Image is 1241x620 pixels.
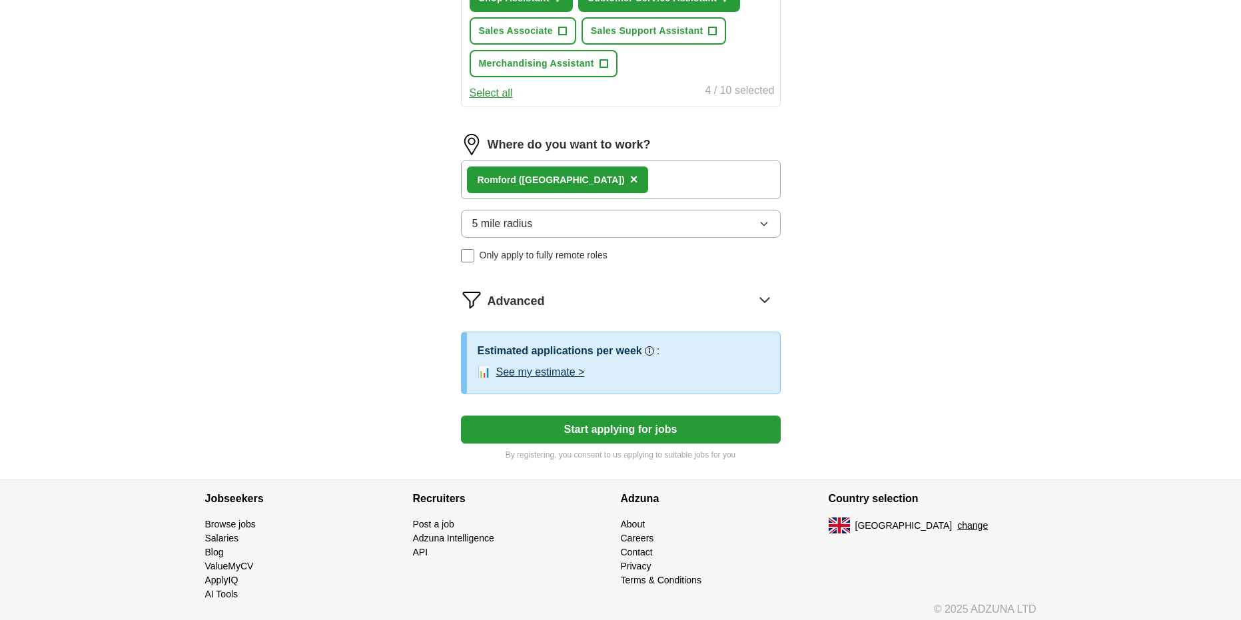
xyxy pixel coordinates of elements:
[630,170,638,190] button: ×
[488,292,545,310] span: Advanced
[470,17,576,45] button: Sales Associate
[591,24,703,38] span: Sales Support Assistant
[621,561,651,571] a: Privacy
[461,134,482,155] img: location.png
[205,575,238,585] a: ApplyIQ
[519,174,625,185] span: ([GEOGRAPHIC_DATA])
[470,85,513,101] button: Select all
[461,289,482,310] img: filter
[470,50,618,77] button: Merchandising Assistant
[461,449,781,461] p: By registering, you consent to us applying to suitable jobs for you
[461,416,781,444] button: Start applying for jobs
[657,343,659,359] h3: :
[957,519,988,533] button: change
[478,364,491,380] span: 📊
[496,364,585,380] button: See my estimate >
[461,249,474,262] input: Only apply to fully remote roles
[205,533,239,543] a: Salaries
[480,248,608,262] span: Only apply to fully remote roles
[829,517,850,533] img: UK flag
[621,547,653,557] a: Contact
[630,172,638,186] span: ×
[621,519,645,529] a: About
[488,136,651,154] label: Where do you want to work?
[413,547,428,557] a: API
[479,24,553,38] span: Sales Associate
[855,519,953,533] span: [GEOGRAPHIC_DATA]
[582,17,727,45] button: Sales Support Assistant
[461,210,781,238] button: 5 mile radius
[205,589,238,599] a: AI Tools
[478,343,642,359] h3: Estimated applications per week
[705,83,774,101] div: 4 / 10 selected
[205,519,256,529] a: Browse jobs
[479,57,594,71] span: Merchandising Assistant
[413,533,494,543] a: Adzuna Intelligence
[205,547,224,557] a: Blog
[621,533,654,543] a: Careers
[621,575,701,585] a: Terms & Conditions
[472,216,533,232] span: 5 mile radius
[205,561,254,571] a: ValueMyCV
[413,519,454,529] a: Post a job
[478,174,516,185] strong: Romford
[829,480,1036,517] h4: Country selection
